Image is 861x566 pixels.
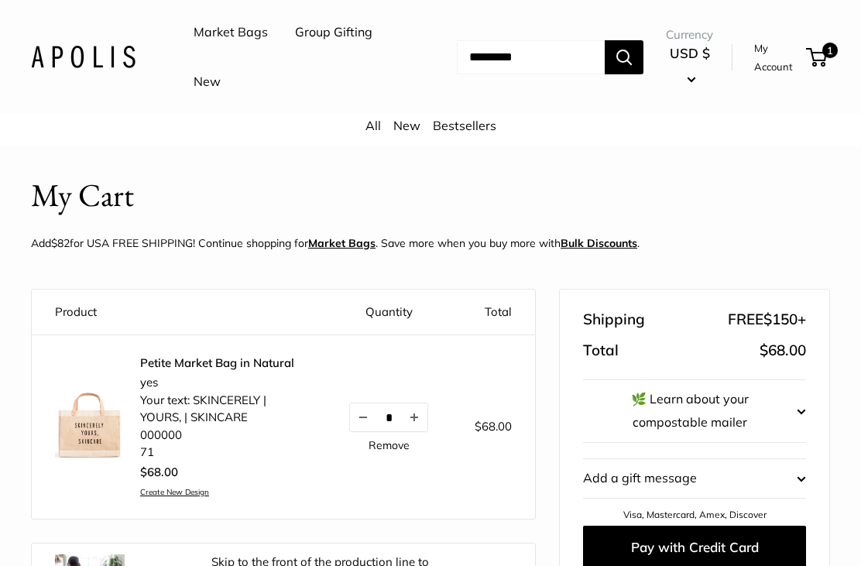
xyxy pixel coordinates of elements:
[31,46,135,68] img: Apolis
[140,355,303,371] a: Petite Market Bag in Natural
[308,236,376,250] a: Market Bags
[754,39,801,77] a: My Account
[583,459,806,498] button: Add a gift message
[451,290,535,335] th: Total
[401,403,427,431] button: Increase quantity by 1
[583,380,806,442] button: 🌿 Learn about your compostable mailer
[140,444,303,461] li: 71
[760,341,806,359] span: $68.00
[369,440,410,451] a: Remove
[140,374,303,392] li: yes
[326,290,451,335] th: Quantity
[808,48,827,67] a: 1
[475,419,512,434] span: $68.00
[194,70,221,94] a: New
[51,236,70,250] span: $82
[457,40,605,74] input: Search...
[194,21,268,44] a: Market Bags
[433,118,496,133] a: Bestsellers
[393,118,420,133] a: New
[376,411,401,424] input: Quantity
[31,173,134,218] h1: My Cart
[670,45,710,61] span: USD $
[295,21,372,44] a: Group Gifting
[605,40,643,74] button: Search
[140,392,303,427] li: Your text: SKINCERELY | YOURS, | SKINCARE
[32,290,326,335] th: Product
[583,306,645,334] span: Shipping
[763,310,798,328] span: $150
[365,118,381,133] a: All
[140,465,178,479] span: $68.00
[350,403,376,431] button: Decrease quantity by 1
[822,43,838,58] span: 1
[666,24,714,46] span: Currency
[140,427,303,444] li: 000000
[666,41,714,91] button: USD $
[31,233,640,253] p: Add for USA FREE SHIPPING! Continue shopping for . Save more when you buy more with .
[583,337,619,365] span: Total
[561,236,637,250] u: Bulk Discounts
[728,306,806,334] span: FREE +
[140,487,303,497] a: Create New Design
[623,509,767,520] a: Visa, Mastercard, Amex, Discover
